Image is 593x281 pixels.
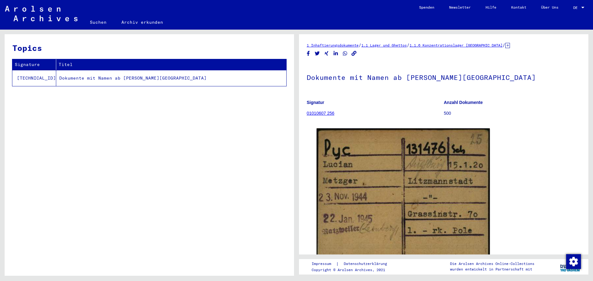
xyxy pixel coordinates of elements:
a: 01010607 256 [307,111,334,116]
button: Copy link [351,50,357,57]
th: Signature [12,59,56,70]
p: wurden entwickelt in Partnerschaft mit [450,267,534,272]
button: Share on Facebook [305,50,312,57]
p: Die Arolsen Archives Online-Collections [450,261,534,267]
span: DE [573,6,580,10]
img: Arolsen_neg.svg [5,6,78,21]
a: 1.1.6 Konzentrationslager [GEOGRAPHIC_DATA] [410,43,503,48]
img: yv_logo.png [559,259,582,274]
button: Share on Twitter [314,50,321,57]
a: Suchen [82,15,114,30]
span: / [359,42,361,48]
span: / [407,42,410,48]
p: Copyright © Arolsen Archives, 2021 [312,267,394,273]
img: 001.jpg [317,128,490,267]
a: Archiv erkunden [114,15,170,30]
th: Titel [56,59,286,70]
td: Dokumente mit Namen ab [PERSON_NAME][GEOGRAPHIC_DATA] [56,70,286,86]
button: Share on WhatsApp [342,50,348,57]
span: / [503,42,505,48]
b: Anzahl Dokumente [444,100,483,105]
button: Share on Xing [323,50,330,57]
a: 1 Inhaftierungsdokumente [307,43,359,48]
b: Signatur [307,100,324,105]
div: Zustimmung ändern [566,254,581,269]
a: Datenschutzerklärung [339,261,394,267]
h1: Dokumente mit Namen ab [PERSON_NAME][GEOGRAPHIC_DATA] [307,63,581,90]
button: Share on LinkedIn [333,50,339,57]
p: 500 [444,110,581,117]
img: Zustimmung ändern [566,254,581,269]
a: Impressum [312,261,336,267]
h3: Topics [12,42,286,54]
td: [TECHNICAL_ID] [12,70,56,86]
a: 1.1 Lager und Ghettos [361,43,407,48]
div: | [312,261,394,267]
